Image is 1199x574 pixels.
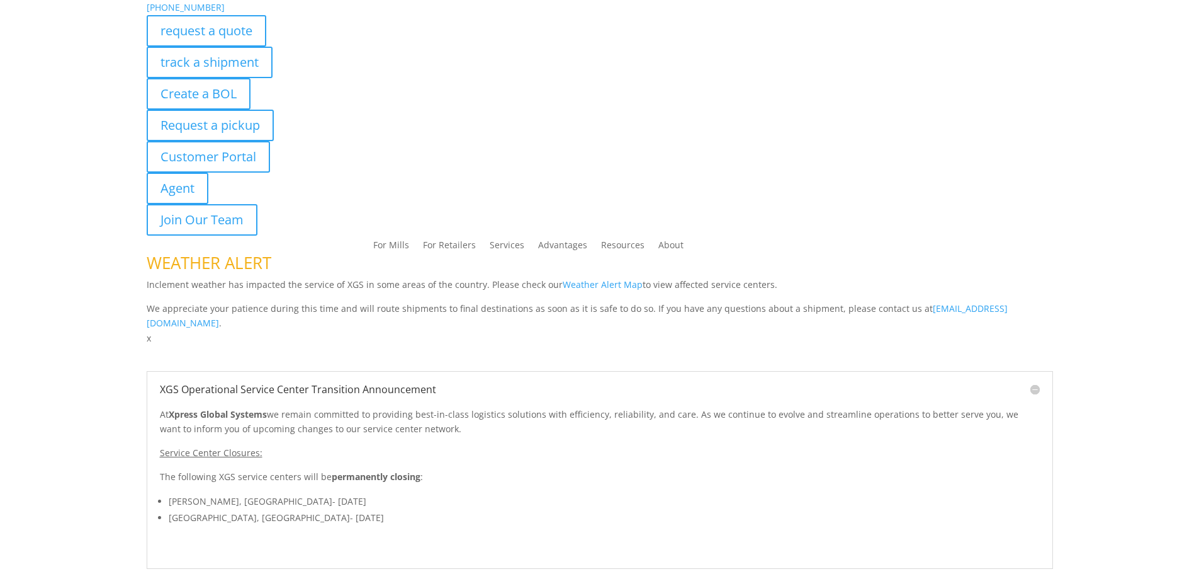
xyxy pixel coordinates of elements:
[147,110,274,141] a: Request a pickup
[423,241,476,255] a: For Retailers
[147,204,257,236] a: Join Our Team
[147,78,250,110] a: Create a BOL
[658,241,684,255] a: About
[160,407,1040,446] p: At we remain committed to providing best-in-class logistics solutions with efficiency, reliabilit...
[538,241,587,255] a: Advantages
[563,278,643,290] a: Weather Alert Map
[169,510,1040,526] li: [GEOGRAPHIC_DATA], [GEOGRAPHIC_DATA]- [DATE]
[160,384,1040,394] h5: XGS Operational Service Center Transition Announcement
[147,141,270,173] a: Customer Portal
[490,241,524,255] a: Services
[332,471,420,483] strong: permanently closing
[147,173,208,204] a: Agent
[160,469,1040,493] p: The following XGS service centers will be :
[147,47,273,78] a: track a shipment
[147,1,225,13] a: [PHONE_NUMBER]
[147,331,1053,346] p: x
[373,241,409,255] a: For Mills
[147,251,271,274] span: WEATHER ALERT
[147,277,1053,301] p: Inclement weather has impacted the service of XGS in some areas of the country. Please check our ...
[601,241,645,255] a: Resources
[147,301,1053,331] p: We appreciate your patience during this time and will route shipments to final destinations as so...
[160,447,262,459] u: Service Center Closures:
[169,408,267,420] strong: Xpress Global Systems
[147,15,266,47] a: request a quote
[169,493,1040,510] li: [PERSON_NAME], [GEOGRAPHIC_DATA]- [DATE]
